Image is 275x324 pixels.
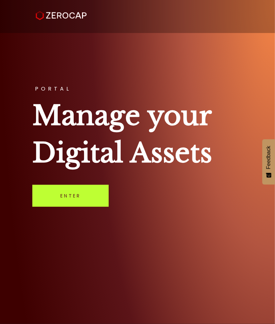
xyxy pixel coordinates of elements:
[36,11,87,20] img: ZeroCap
[32,185,109,207] a: Enter
[262,139,275,184] button: Feedback - Show survey
[266,146,272,169] span: Feedback
[32,97,242,171] h1: Manage your Digital Assets
[32,86,242,92] h3: PORTAL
